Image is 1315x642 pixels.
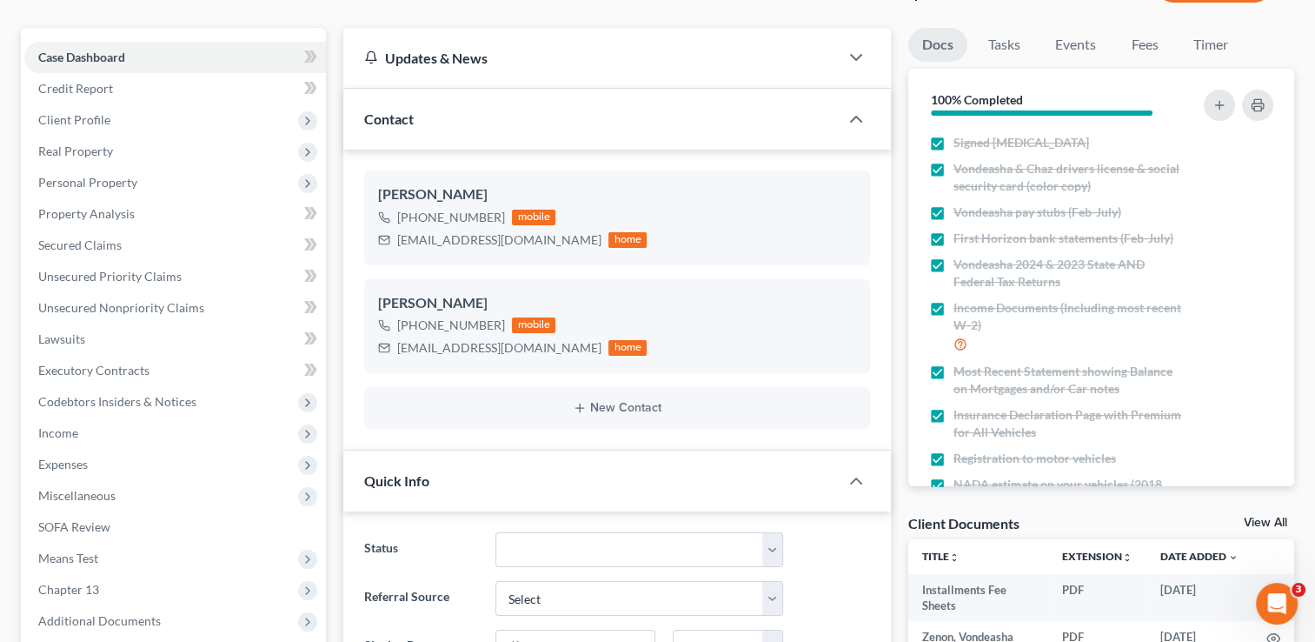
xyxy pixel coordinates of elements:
[378,293,856,314] div: [PERSON_NAME]
[908,514,1019,532] div: Client Documents
[1117,28,1172,62] a: Fees
[24,292,326,324] a: Unsecured Nonpriority Claims
[24,261,326,292] a: Unsecured Priority Claims
[24,198,326,230] a: Property Analysis
[1292,583,1305,597] span: 3
[931,92,1023,107] strong: 100% Completed
[397,209,505,226] div: [PHONE_NUMBER]
[922,550,960,563] a: Titleunfold_more
[974,28,1034,62] a: Tasks
[38,144,113,158] span: Real Property
[24,324,326,355] a: Lawsuits
[355,532,486,567] label: Status
[38,175,137,190] span: Personal Property
[38,50,125,64] span: Case Dashboard
[38,394,196,409] span: Codebtors Insiders & Notices
[397,317,505,334] div: [PHONE_NUMBER]
[1228,552,1239,563] i: expand_more
[364,110,414,127] span: Contact
[38,300,204,315] span: Unsecured Nonpriority Claims
[38,613,161,628] span: Additional Documents
[24,230,326,261] a: Secured Claims
[364,472,429,489] span: Quick Info
[908,28,967,62] a: Docs
[953,476,1183,528] span: NADA estimate on your vehicles (2018 Chevy Tahoe, 2022 Ford f250, 2025 Kia K5)
[1048,574,1146,622] td: PDF
[1179,28,1242,62] a: Timer
[38,457,88,471] span: Expenses
[1244,517,1287,529] a: View All
[38,488,116,503] span: Miscellaneous
[953,256,1183,291] span: Vondeasha 2024 & 2023 State AND Federal Tax Returns
[953,160,1183,195] span: Vondeasha & Chaz drivers license & social security card (color copy)
[24,355,326,386] a: Executory Contracts
[38,519,110,534] span: SOFA Review
[1146,574,1252,622] td: [DATE]
[38,237,122,252] span: Secured Claims
[953,299,1183,334] span: Income Documents (Including most recent W-2)
[512,210,555,225] div: mobile
[949,552,960,563] i: unfold_more
[397,339,601,357] div: [EMAIL_ADDRESS][DOMAIN_NAME]
[953,450,1116,467] span: Registration to motor vehicles
[355,581,486,616] label: Referral Source
[38,269,182,284] span: Unsecured Priority Claims
[378,401,856,415] button: New Contact
[1062,550,1132,563] a: Extensionunfold_more
[608,232,647,248] div: home
[608,340,647,356] div: home
[512,318,555,333] div: mobile
[38,425,78,440] span: Income
[38,331,85,346] span: Lawsuits
[397,231,601,249] div: [EMAIL_ADDRESS][DOMAIN_NAME]
[1256,583,1298,625] iframe: Intercom live chat
[24,512,326,543] a: SOFA Review
[953,134,1089,151] span: Signed [MEDICAL_DATA]
[24,42,326,73] a: Case Dashboard
[953,204,1121,221] span: Vondeasha pay stubs (Feb-July)
[378,184,856,205] div: [PERSON_NAME]
[364,49,818,67] div: Updates & News
[38,363,149,378] span: Executory Contracts
[953,406,1183,441] span: Insurance Declaration Page with Premium for All Vehicles
[953,230,1173,247] span: First Horizon bank statements (Feb-July)
[38,206,135,221] span: Property Analysis
[1041,28,1110,62] a: Events
[38,112,110,127] span: Client Profile
[908,574,1048,622] td: Installments Fee Sheets
[24,73,326,104] a: Credit Report
[953,363,1183,398] span: Most Recent Statement showing Balance on Mortgages and/or Car notes
[38,81,113,96] span: Credit Report
[1122,552,1132,563] i: unfold_more
[1160,550,1239,563] a: Date Added expand_more
[38,551,98,565] span: Means Test
[38,582,99,597] span: Chapter 13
